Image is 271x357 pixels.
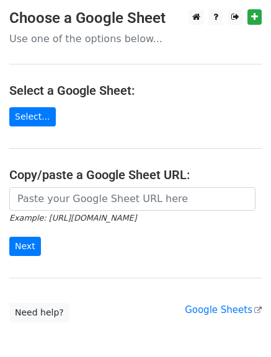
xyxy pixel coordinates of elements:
[9,83,262,98] h4: Select a Google Sheet:
[9,167,262,182] h4: Copy/paste a Google Sheet URL:
[9,303,69,322] a: Need help?
[9,32,262,45] p: Use one of the options below...
[9,107,56,126] a: Select...
[9,213,136,223] small: Example: [URL][DOMAIN_NAME]
[9,187,255,211] input: Paste your Google Sheet URL here
[9,9,262,27] h3: Choose a Google Sheet
[185,304,262,315] a: Google Sheets
[9,237,41,256] input: Next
